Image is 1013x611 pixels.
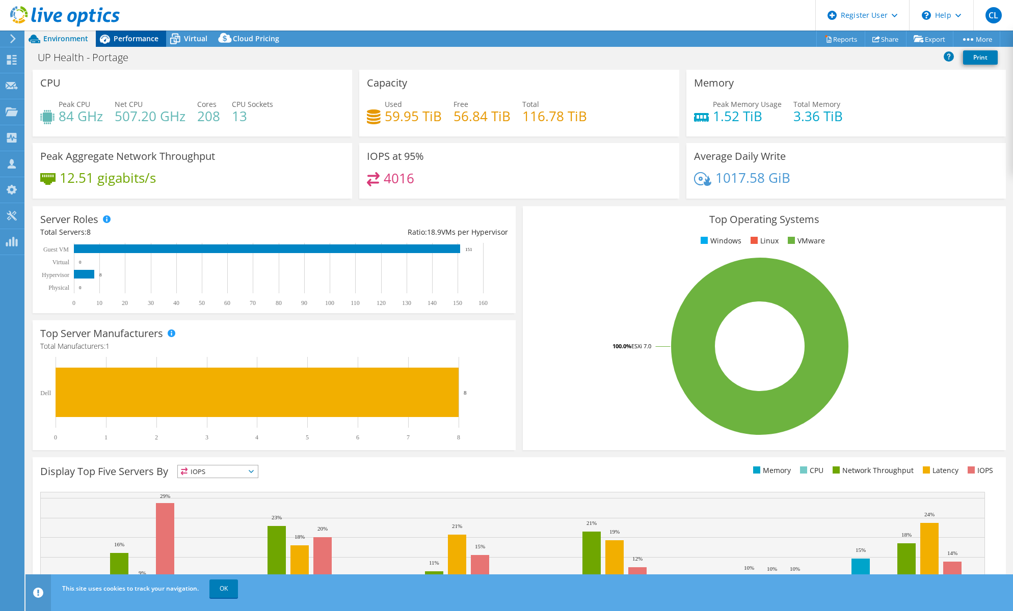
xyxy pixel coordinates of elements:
[160,493,170,499] text: 29%
[612,342,631,350] tspan: 100.0%
[830,465,914,476] li: Network Throughput
[274,227,508,238] div: Ratio: VMs per Hypervisor
[105,341,110,351] span: 1
[43,246,69,253] text: Guest VM
[199,299,205,307] text: 50
[306,434,309,441] text: 5
[856,547,866,553] text: 15%
[62,584,199,593] span: This site uses cookies to track your navigation.
[478,299,488,307] text: 160
[115,99,143,109] span: Net CPU
[454,99,468,109] span: Free
[793,110,843,122] h4: 3.36 TiB
[694,77,734,89] h3: Memory
[700,574,707,580] text: 8%
[272,514,282,520] text: 23%
[276,299,282,307] text: 80
[901,532,912,538] text: 18%
[317,525,328,532] text: 20%
[920,465,958,476] li: Latency
[295,534,305,540] text: 18%
[184,34,207,43] span: Virtual
[255,434,258,441] text: 4
[72,299,75,307] text: 0
[963,50,998,65] a: Print
[793,99,840,109] span: Total Memory
[385,110,442,122] h4: 59.95 TiB
[522,99,539,109] span: Total
[325,299,334,307] text: 100
[530,214,998,225] h3: Top Operating Systems
[197,99,217,109] span: Cores
[122,299,128,307] text: 20
[96,299,102,307] text: 10
[953,31,1000,47] a: More
[452,523,462,529] text: 21%
[922,11,931,20] svg: \n
[40,341,508,352] h4: Total Manufacturers:
[224,299,230,307] text: 60
[816,31,865,47] a: Reports
[427,227,441,237] span: 18.9
[114,541,124,547] text: 16%
[453,299,462,307] text: 150
[148,299,154,307] text: 30
[385,99,402,109] span: Used
[205,434,208,441] text: 3
[87,227,91,237] span: 8
[744,565,754,571] text: 10%
[715,172,790,183] h4: 1017.58 GiB
[465,247,472,252] text: 151
[33,52,144,63] h1: UP Health - Portage
[965,465,993,476] li: IOPS
[233,34,279,43] span: Cloud Pricing
[351,299,360,307] text: 110
[698,235,741,246] li: Windows
[356,434,359,441] text: 6
[43,34,88,43] span: Environment
[429,560,439,566] text: 11%
[59,110,103,122] h4: 84 GHz
[232,99,273,109] span: CPU Sockets
[402,299,411,307] text: 130
[924,511,935,517] text: 24%
[115,110,185,122] h4: 507.20 GHz
[99,272,102,277] text: 8
[428,299,437,307] text: 140
[751,465,791,476] li: Memory
[40,328,163,339] h3: Top Server Manufacturers
[947,550,957,556] text: 14%
[60,172,156,183] h4: 12.51 gigabits/s
[632,556,643,562] text: 12%
[464,390,467,396] text: 8
[407,434,410,441] text: 7
[631,342,651,350] tspan: ESXi 7.0
[865,31,907,47] a: Share
[748,235,779,246] li: Linux
[457,434,460,441] text: 8
[587,520,597,526] text: 21%
[114,34,158,43] span: Performance
[40,390,51,397] text: Dell
[79,285,82,290] text: 0
[377,299,386,307] text: 120
[767,566,777,572] text: 10%
[40,214,98,225] h3: Server Roles
[797,465,823,476] li: CPU
[384,173,414,184] h4: 4016
[367,151,424,162] h3: IOPS at 95%
[790,566,800,572] text: 10%
[104,434,108,441] text: 1
[54,434,57,441] text: 0
[197,110,220,122] h4: 208
[301,299,307,307] text: 90
[40,77,61,89] h3: CPU
[178,465,258,478] span: IOPS
[79,260,82,265] text: 0
[475,543,485,549] text: 15%
[367,77,407,89] h3: Capacity
[250,299,256,307] text: 70
[454,110,511,122] h4: 56.84 TiB
[139,570,146,576] text: 9%
[155,434,158,441] text: 2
